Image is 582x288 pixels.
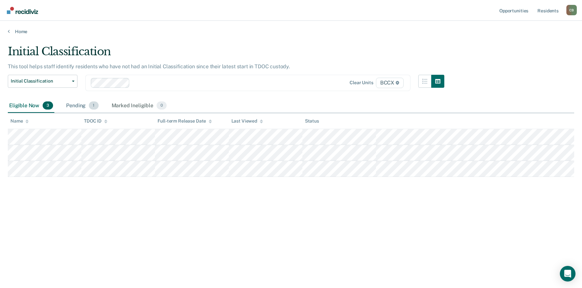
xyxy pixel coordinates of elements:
div: Open Intercom Messenger [560,266,575,281]
span: 3 [43,101,53,110]
button: Profile dropdown button [566,5,577,15]
a: Home [8,29,574,34]
span: 0 [157,101,167,110]
div: Name [10,118,29,124]
button: Initial Classification [8,75,77,88]
div: Eligible Now3 [8,99,54,113]
div: Marked Ineligible0 [110,99,168,113]
span: Initial Classification [11,78,69,84]
div: Status [305,118,319,124]
span: BCCX [376,78,404,88]
div: Clear units [350,80,373,85]
div: Pending1 [65,99,100,113]
div: Initial Classification [8,45,444,63]
div: TDOC ID [84,118,107,124]
div: C B [566,5,577,15]
div: Last Viewed [231,118,263,124]
img: Recidiviz [7,7,38,14]
span: 1 [89,101,98,110]
p: This tool helps staff identify residents who have not had an Initial Classification since their l... [8,63,290,70]
div: Full-term Release Date [158,118,212,124]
